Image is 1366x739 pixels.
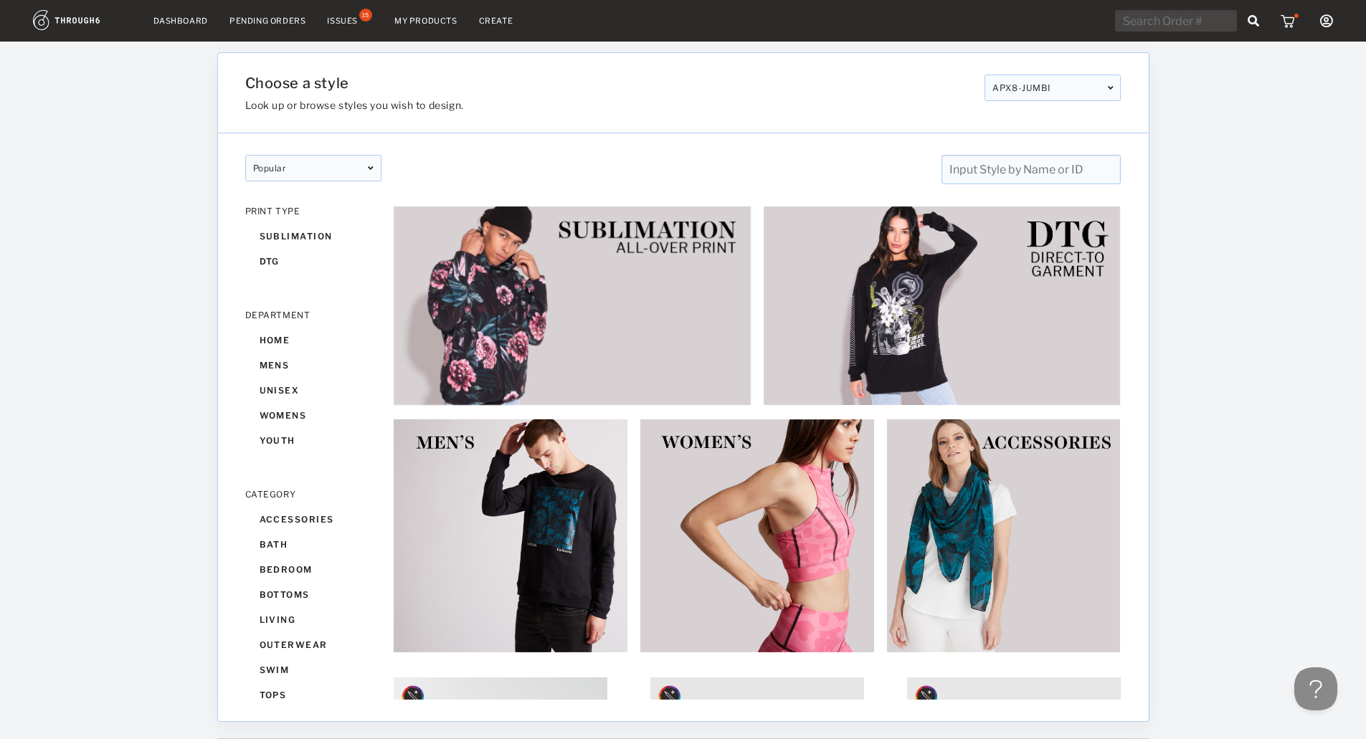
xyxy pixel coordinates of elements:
div: APX8-JUMBI [985,75,1121,101]
img: style_designer_badgeMockup.svg [401,685,425,709]
div: living [245,607,381,632]
a: Dashboard [153,16,208,26]
div: bath [245,532,381,557]
div: unisex [245,378,381,403]
div: PRINT TYPE [245,206,381,216]
a: Create [479,16,513,26]
div: CATEGORY [245,489,381,500]
img: 2e253fe2-a06e-4c8d-8f72-5695abdd75b9.jpg [763,206,1121,406]
div: mens [245,353,381,378]
div: tops [245,682,381,707]
img: 6ec95eaf-68e2-44b2-82ac-2cbc46e75c33.jpg [393,206,751,406]
h3: Look up or browse styles you wish to design. [245,99,974,111]
div: Issues [327,16,358,26]
div: accessories [245,507,381,532]
h1: Choose a style [245,75,974,92]
a: My Products [394,16,457,26]
div: sublimation [245,224,381,249]
div: womens [245,403,381,428]
div: bottoms [245,582,381,607]
input: Search Order # [1115,10,1237,32]
img: b885dc43-4427-4fb9-87dd-0f776fe79185.jpg [640,419,875,654]
img: logo.1c10ca64.svg [33,10,132,30]
div: outerwear [245,632,381,657]
div: 15 [359,9,372,22]
img: 0ffe952d-58dc-476c-8a0e-7eab160e7a7d.jpg [393,419,628,654]
img: 1a4a84dd-fa74-4cbf-a7e7-fd3c0281d19c.jpg [886,419,1121,654]
a: Pending Orders [229,16,305,26]
div: youth [245,428,381,453]
img: style_designer_badgeMockup.svg [658,685,682,709]
img: style_designer_badgeMockup.svg [914,685,939,709]
div: bedroom [245,557,381,582]
div: swim [245,657,381,682]
img: icon_cart_red_dot.b92b630d.svg [1281,14,1299,28]
div: home [245,328,381,353]
iframe: Toggle Customer Support [1294,667,1337,710]
div: DEPARTMENT [245,310,381,320]
input: Input Style by Name or ID [942,155,1121,184]
div: dtg [245,249,381,274]
a: Issues15 [327,14,373,27]
div: popular [245,155,381,181]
